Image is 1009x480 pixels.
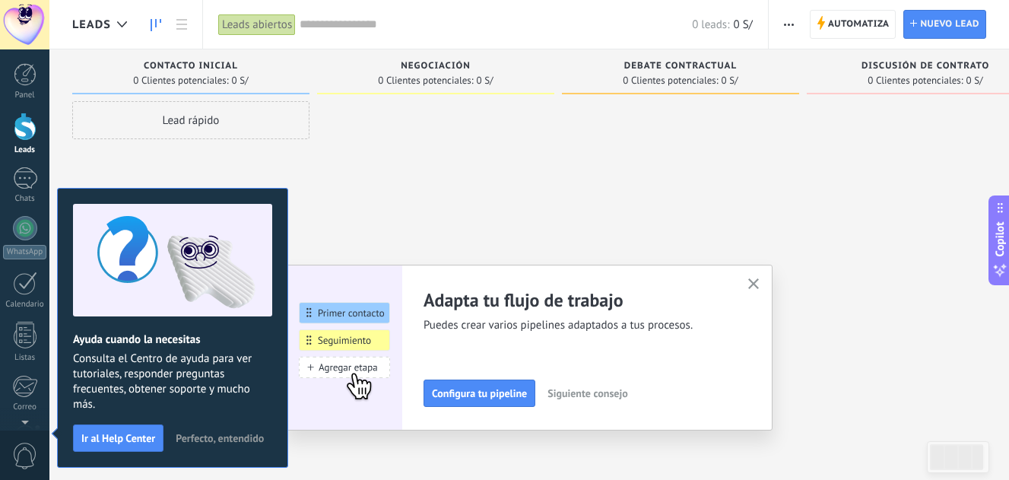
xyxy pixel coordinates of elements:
[176,433,264,443] span: Perfecto, entendido
[81,433,155,443] span: Ir al Help Center
[541,382,634,405] button: Siguiente consejo
[547,388,627,399] span: Siguiente consejo
[3,353,47,363] div: Listas
[424,318,729,333] span: Puedes crear varios pipelines adaptados a tus procesos.
[733,17,752,32] span: 0 S/
[692,17,729,32] span: 0 leads:
[624,61,737,72] span: Debate contractual
[903,10,986,39] a: Nuevo lead
[810,10,896,39] a: Automatiza
[966,76,983,85] span: 0 S/
[424,288,729,312] h2: Adapta tu flujo de trabajo
[72,17,111,32] span: Leads
[3,145,47,155] div: Leads
[73,351,272,412] span: Consulta el Centro de ayuda para ver tutoriales, responder preguntas frecuentes, obtener soporte ...
[232,76,249,85] span: 0 S/
[73,332,272,347] h2: Ayuda cuando la necesitas
[80,61,302,74] div: Contacto inicial
[477,76,493,85] span: 0 S/
[920,11,979,38] span: Nuevo lead
[828,11,890,38] span: Automatiza
[570,61,792,74] div: Debate contractual
[133,76,228,85] span: 0 Clientes potenciales:
[861,61,989,72] span: Discusión de contrato
[3,194,47,204] div: Chats
[169,10,195,40] a: Lista
[3,300,47,310] div: Calendario
[325,61,547,74] div: Negociación
[73,424,163,452] button: Ir al Help Center
[3,91,47,100] div: Panel
[992,221,1007,256] span: Copilot
[424,380,535,407] button: Configura tu pipeline
[143,10,169,40] a: Leads
[72,101,309,139] div: Lead rápido
[378,76,473,85] span: 0 Clientes potenciales:
[169,427,271,450] button: Perfecto, entendido
[432,388,527,399] span: Configura tu pipeline
[778,10,800,39] button: Más
[722,76,738,85] span: 0 S/
[3,402,47,412] div: Correo
[401,61,471,72] span: Negociación
[623,76,718,85] span: 0 Clientes potenciales:
[3,245,46,259] div: WhatsApp
[868,76,963,85] span: 0 Clientes potenciales:
[218,14,296,36] div: Leads abiertos
[144,61,238,72] span: Contacto inicial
